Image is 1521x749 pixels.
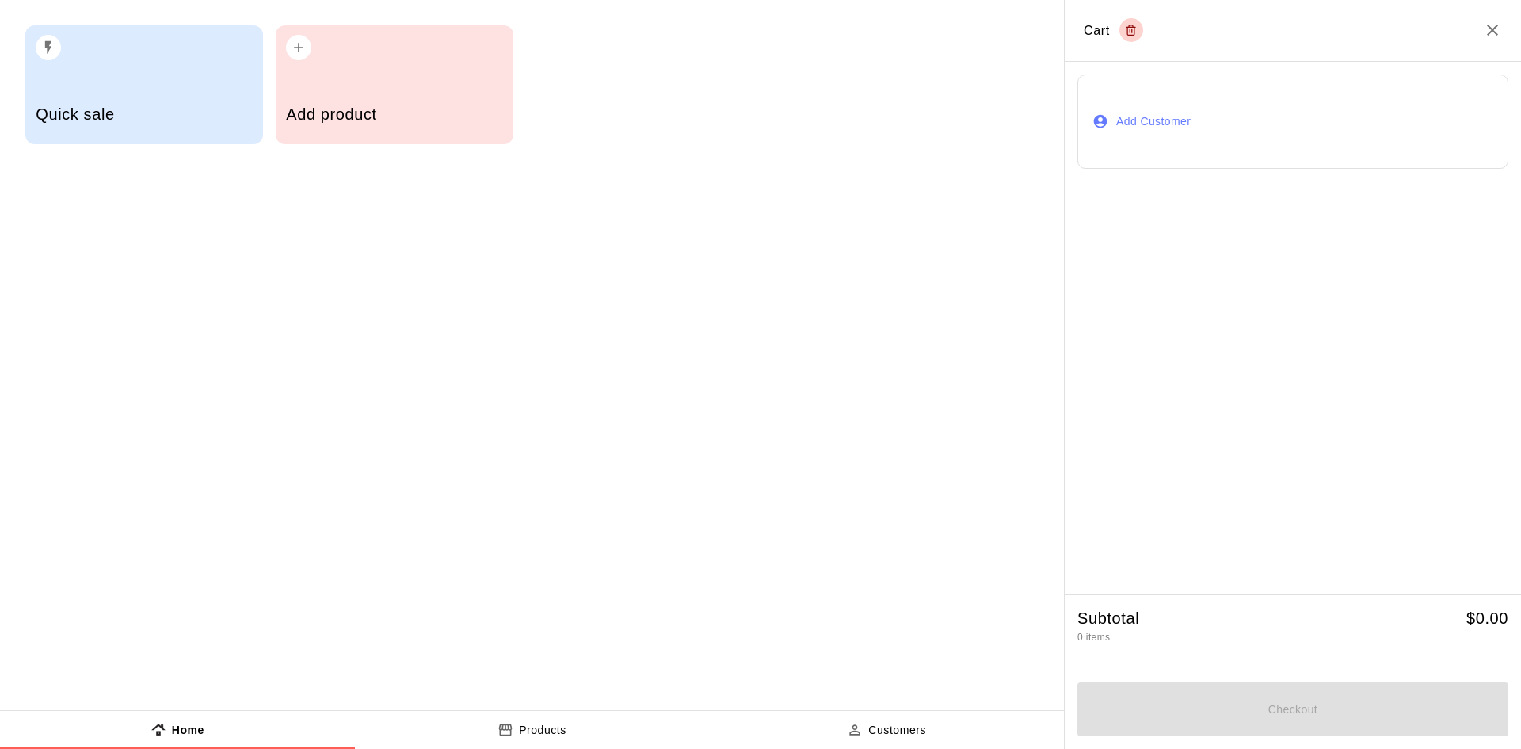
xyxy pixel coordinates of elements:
[172,722,204,739] p: Home
[25,25,263,144] button: Quick sale
[1119,18,1143,42] button: Empty cart
[519,722,566,739] p: Products
[1483,21,1502,40] button: Close
[286,104,502,125] h5: Add product
[1084,18,1143,42] div: Cart
[276,25,513,144] button: Add product
[868,722,926,739] p: Customers
[1077,75,1508,169] button: Add Customer
[36,104,252,125] h5: Quick sale
[1077,608,1139,629] h5: Subtotal
[1077,632,1110,643] span: 0 items
[1466,608,1508,629] h5: $ 0.00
